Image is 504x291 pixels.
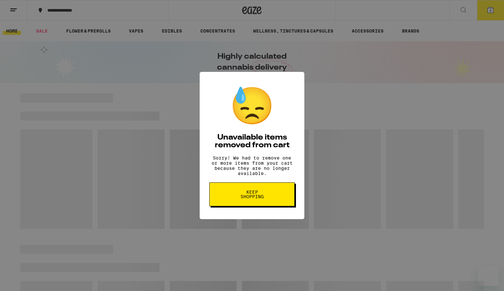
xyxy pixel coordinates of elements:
[209,182,295,206] button: Keep Shopping
[209,155,295,176] p: Sorry! We had to remove one or more items from your cart because they are no longer available.
[478,265,499,286] iframe: Button to launch messaging window
[209,134,295,149] h2: Unavailable items removed from cart
[230,85,275,127] div: 😓
[235,190,269,199] span: Keep Shopping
